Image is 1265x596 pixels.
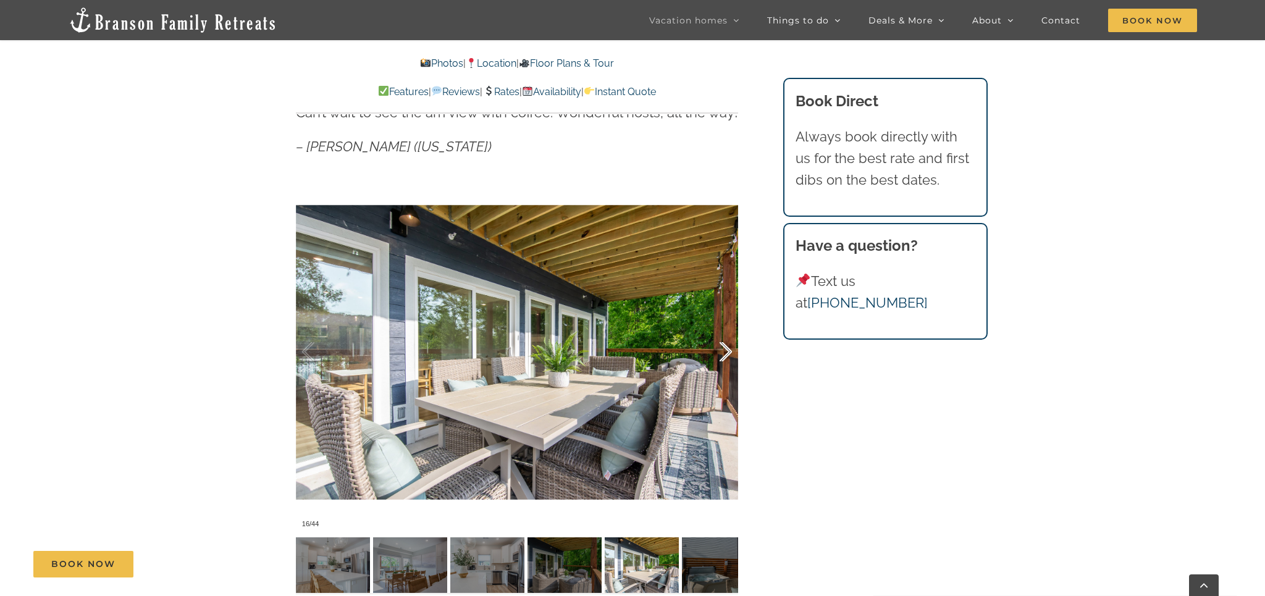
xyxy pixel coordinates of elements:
p: Text us at [796,271,976,314]
a: [PHONE_NUMBER] [807,295,928,311]
img: Blue-Pearl-vacation-home-rental-Lake-Taneycomo-2151-scaled.jpg-nggid041590-ngg0dyn-120x90-00f0w01... [605,537,679,593]
a: Availability [522,86,581,98]
span: Book Now [1108,9,1197,32]
span: Deals & More [868,16,933,25]
img: Blue-Pearl-vacation-home-rental-Lake-Taneycomo-2081-scaled.jpg-nggid041592-ngg0dyn-120x90-00f0w01... [450,537,524,593]
a: Location [466,57,516,69]
span: About [972,16,1002,25]
span: Vacation homes [649,16,728,25]
p: Always book directly with us for the best rate and first dibs on the best dates. [796,126,976,191]
a: Rates [482,86,519,98]
img: Branson Family Retreats Logo [68,6,277,34]
img: Blue-Pearl-vacation-home-rental-Lake-Taneycomo-2159-scaled.jpg-nggid041588-ngg0dyn-120x90-00f0w01... [682,537,756,593]
a: Reviews [431,86,480,98]
a: Floor Plans & Tour [519,57,614,69]
a: Instant Quote [584,86,656,98]
span: Book Now [51,559,116,569]
p: | | | | [296,84,738,100]
p: | | [296,56,738,72]
h3: Book Direct [796,90,976,112]
img: 💬 [432,86,442,96]
img: 📸 [421,58,431,68]
a: Features [378,86,429,98]
img: 👉 [584,86,594,96]
a: Photos [420,57,463,69]
img: 🎥 [519,58,529,68]
img: ✅ [379,86,389,96]
img: 💲 [484,86,494,96]
img: Blue-Pearl-vacation-home-rental-Lake-Taneycomo-2083-scaled.jpg-nggid041593-ngg0dyn-120x90-00f0w01... [373,537,447,593]
a: Book Now [33,551,133,577]
img: 📌 [796,274,810,287]
img: Blue-Pearl-vacation-home-rental-Lake-Taneycomo-2150-scaled.jpg-nggid041591-ngg0dyn-120x90-00f0w01... [527,537,602,593]
img: Blue-Pearl-vacation-home-rental-Lake-Taneycomo-2080-scaled.jpg-nggid041594-ngg0dyn-120x90-00f0w01... [296,537,370,593]
span: Things to do [767,16,829,25]
em: – [PERSON_NAME] ([US_STATE]) [296,138,492,154]
h3: Have a question? [796,235,976,257]
img: 📆 [523,86,532,96]
span: Contact [1041,16,1080,25]
img: 📍 [466,58,476,68]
